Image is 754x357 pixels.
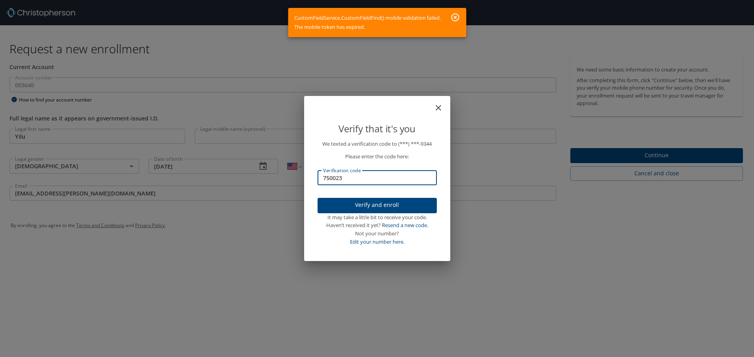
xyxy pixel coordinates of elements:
button: close [438,99,447,109]
button: Verify and enroll [318,198,437,213]
div: It may take a little bit to receive your code. [318,213,437,222]
span: Verify and enroll [324,200,431,210]
div: CustomFieldService.CustomFieldFind() mobile validation failed. The mobile token has expired. [294,10,441,35]
div: Haven’t received it yet? [318,221,437,229]
p: Verify that it's you [318,121,437,136]
p: Please enter the code here: [318,152,437,161]
p: We texted a verification code to (***) ***- 9344 [318,140,437,148]
div: Not your number? [318,229,437,238]
a: Edit your number here. [350,238,404,245]
a: Resend a new code. [382,222,428,229]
